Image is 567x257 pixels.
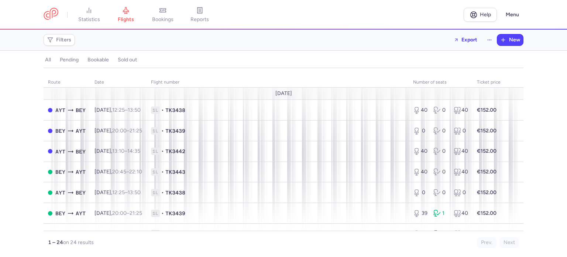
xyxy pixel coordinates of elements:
div: 0 [433,127,448,135]
strong: 1 – 24 [48,239,63,246]
span: • [161,168,164,176]
button: Next [499,237,519,248]
span: • [161,230,164,237]
span: – [112,210,142,216]
th: number of seats [409,77,472,88]
th: Flight number [147,77,409,88]
time: 13:50 [128,230,141,237]
a: bookings [144,7,181,23]
span: AYT [55,106,65,114]
span: Help [480,12,491,17]
a: flights [107,7,144,23]
span: 1L [151,148,160,155]
div: 0 [454,189,468,196]
span: [DATE], [94,230,141,237]
span: [DATE], [94,210,142,216]
div: 40 [413,230,427,237]
strong: €152.00 [477,230,496,237]
span: – [112,189,141,196]
time: 12:25 [112,189,125,196]
strong: €152.00 [477,107,496,113]
span: TK3438 [165,189,185,196]
span: [DATE], [94,128,142,134]
span: AYT [76,168,86,176]
time: 12:25 [112,230,125,237]
time: 21:25 [130,210,142,216]
div: 40 [413,168,427,176]
div: 1 [433,210,448,217]
span: TK3443 [165,168,185,176]
h4: all [45,57,51,63]
time: 20:00 [112,210,127,216]
time: 20:00 [112,128,127,134]
th: Ticket price [472,77,505,88]
button: Prev. [477,237,496,248]
strong: €152.00 [477,210,496,216]
span: AYT [55,148,65,156]
span: • [161,148,164,155]
span: New [509,37,520,43]
time: 21:25 [130,128,142,134]
button: Export [449,34,482,46]
span: AYT [55,230,65,238]
span: • [161,106,164,114]
div: 40 [454,230,468,237]
span: – [112,169,142,175]
span: [DATE] [275,91,292,97]
th: route [44,77,90,88]
span: on 24 results [63,239,94,246]
span: 1L [151,210,160,217]
span: [DATE], [94,107,141,113]
strong: €152.00 [477,128,496,134]
span: 1L [151,168,160,176]
span: TK3439 [165,127,185,135]
div: 0 [454,127,468,135]
span: TK3442 [165,148,185,155]
span: statistics [78,16,100,23]
span: [DATE], [94,148,140,154]
span: TK3439 [165,210,185,217]
span: [DATE], [94,189,141,196]
span: BEY [55,209,65,217]
time: 20:45 [112,169,126,175]
button: Menu [501,8,523,22]
button: Filters [44,34,75,45]
span: BEY [55,168,65,176]
span: Export [461,37,477,43]
span: BEY [76,230,86,238]
strong: €152.00 [477,148,496,154]
span: – [112,107,141,113]
span: – [112,230,141,237]
time: 12:25 [112,107,125,113]
time: 14:35 [127,148,140,154]
a: statistics [71,7,107,23]
div: 0 [433,189,448,196]
strong: €152.00 [477,169,496,175]
div: 39 [413,210,427,217]
div: 40 [454,148,468,155]
div: 0 [413,189,427,196]
div: 0 [433,148,448,155]
time: 13:50 [128,107,141,113]
span: bookings [152,16,173,23]
h4: sold out [118,57,137,63]
a: Help [464,8,497,22]
th: date [90,77,147,88]
strong: €152.00 [477,189,496,196]
time: 22:10 [129,169,142,175]
span: 1L [151,230,160,237]
h4: bookable [87,57,109,63]
span: BEY [76,148,86,156]
span: reports [190,16,209,23]
div: 40 [413,106,427,114]
span: BEY [55,127,65,135]
span: flights [118,16,134,23]
div: 40 [454,210,468,217]
div: 40 [413,148,427,155]
span: AYT [76,209,86,217]
div: 0 [433,230,448,237]
time: 13:50 [128,189,141,196]
a: CitizenPlane red outlined logo [44,8,58,21]
span: Filters [56,37,71,43]
span: BEY [76,189,86,197]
